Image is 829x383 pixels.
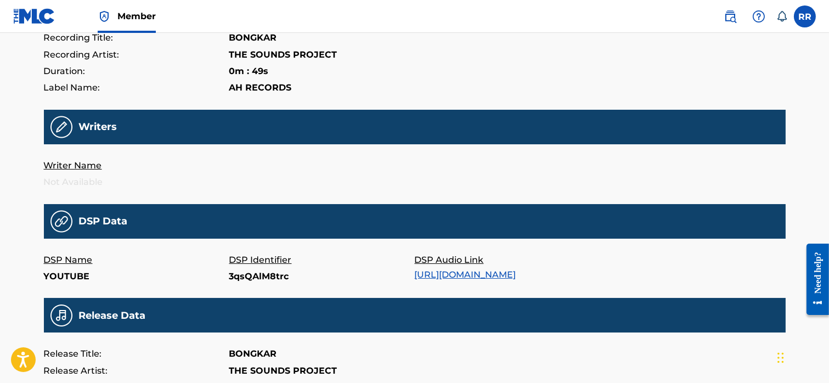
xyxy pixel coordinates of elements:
img: search [724,10,737,23]
p: Recording Artist: [44,47,229,63]
p: DSP Identifier [229,252,415,268]
h5: DSP Data [79,215,128,228]
img: help [752,10,765,23]
a: [URL][DOMAIN_NAME] [415,269,516,280]
p: Release Artist: [44,363,229,379]
div: Help [748,5,770,27]
p: Writer Name [44,157,229,174]
p: Not Available [44,174,229,190]
p: DSP Audio Link [415,252,600,268]
p: Duration: [44,63,229,80]
p: 0m : 49s [229,63,269,80]
p: DSP Name [44,252,229,268]
iframe: Chat Widget [774,330,829,383]
img: MLC Logo [13,8,55,24]
p: Label Name: [44,80,229,96]
span: Member [117,10,156,22]
div: User Menu [794,5,816,27]
h5: Writers [79,121,117,133]
p: YOUTUBE [44,268,229,285]
iframe: Resource Center [798,235,829,324]
p: AH RECORDS [229,80,292,96]
p: Recording Title: [44,30,229,46]
img: 75424d043b2694df37d4.png [50,305,72,326]
p: THE SOUNDS PROJECT [229,47,337,63]
div: Notifications [776,11,787,22]
div: Drag [777,341,784,374]
img: Recording Writers [50,116,72,138]
a: Public Search [719,5,741,27]
img: Top Rightsholder [98,10,111,23]
img: 31a9e25fa6e13e71f14b.png [50,210,72,233]
p: BONGKAR [229,346,277,362]
h5: Release Data [79,309,146,322]
p: Release Title: [44,346,229,362]
p: BONGKAR [229,30,277,46]
p: 3qsQAlM8trc [229,268,415,285]
p: THE SOUNDS PROJECT [229,363,337,379]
